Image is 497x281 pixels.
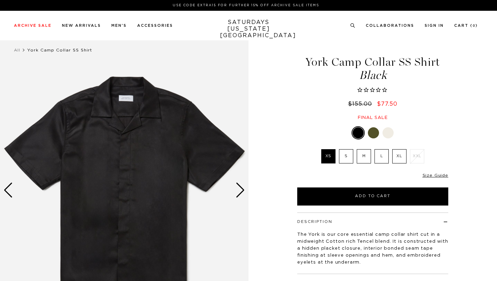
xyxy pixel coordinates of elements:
small: 0 [473,24,475,27]
a: All [14,48,20,52]
span: Rated 0.0 out of 5 stars 0 reviews [296,87,449,94]
del: $155.00 [348,101,375,107]
label: XL [392,149,407,163]
span: York Camp Collar SS Shirt [27,48,92,52]
span: Black [296,70,449,81]
label: XS [321,149,336,163]
a: Archive Sale [14,24,52,27]
p: The York is our core essential camp collar shirt cut in a midweight Cotton rich Tencel blend. It ... [297,231,448,266]
h1: York Camp Collar SS Shirt [296,56,449,81]
div: Final sale [296,115,449,121]
span: $77.50 [377,101,397,107]
a: Cart (0) [454,24,478,27]
button: Add to Cart [297,187,448,206]
p: Use Code EXTRA15 for Further 15% Off Archive Sale Items [17,3,475,8]
div: Previous slide [3,183,13,198]
a: Collaborations [366,24,414,27]
a: SATURDAYS[US_STATE][GEOGRAPHIC_DATA] [220,19,277,39]
a: Accessories [137,24,173,27]
a: Sign In [425,24,444,27]
a: New Arrivals [62,24,101,27]
a: Men's [111,24,127,27]
label: S [339,149,353,163]
button: Description [297,220,332,224]
div: Next slide [236,183,245,198]
a: Size Guide [423,173,448,177]
label: M [357,149,371,163]
label: L [374,149,389,163]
